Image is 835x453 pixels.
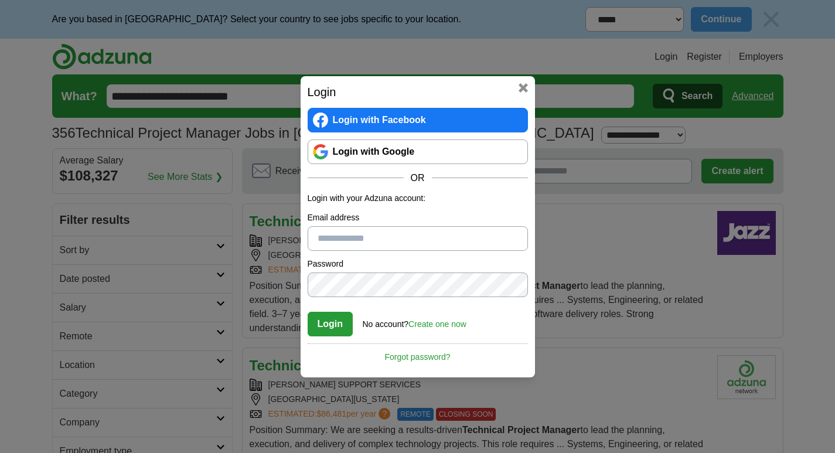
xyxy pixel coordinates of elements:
p: Login with your Adzuna account: [308,192,528,205]
a: Login with Facebook [308,108,528,132]
label: Password [308,258,528,270]
span: OR [404,171,432,185]
div: No account? [363,311,466,331]
a: Login with Google [308,139,528,164]
a: Create one now [408,319,466,329]
a: Forgot password? [308,343,528,363]
h2: Login [308,83,528,101]
label: Email address [308,212,528,224]
button: Login [308,312,353,336]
